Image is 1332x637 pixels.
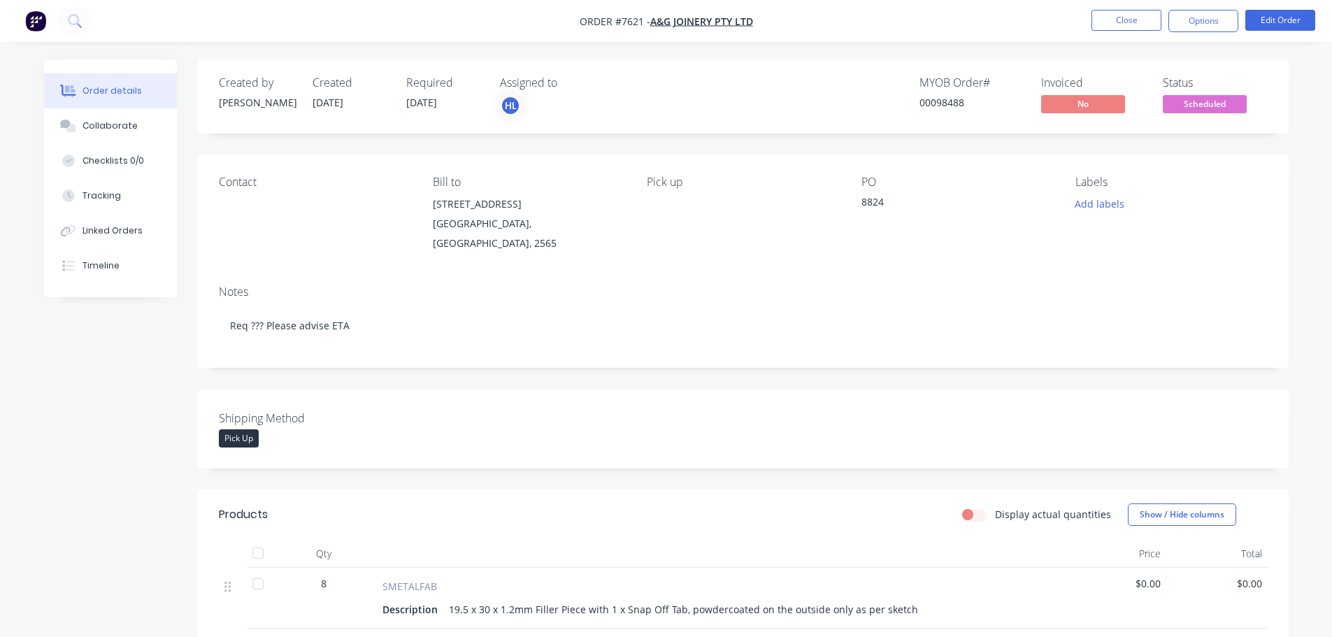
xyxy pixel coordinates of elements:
button: Edit Order [1245,10,1315,31]
div: Timeline [83,259,120,272]
div: 00098488 [919,95,1024,110]
button: HL [500,95,521,116]
div: Required [406,76,483,90]
div: Req ??? Please advise ETA [219,304,1268,347]
button: Scheduled [1163,95,1247,116]
span: $0.00 [1070,576,1161,591]
button: Checklists 0/0 [44,143,177,178]
span: Order #7621 - [580,15,650,28]
div: Price [1065,540,1166,568]
label: Display actual quantities [995,507,1111,522]
div: 8824 [861,194,1036,214]
div: Order details [83,85,142,97]
button: Tracking [44,178,177,213]
div: Total [1166,540,1268,568]
div: Assigned to [500,76,640,90]
span: $0.00 [1172,576,1262,591]
div: [GEOGRAPHIC_DATA], [GEOGRAPHIC_DATA], 2565 [433,214,624,253]
div: [PERSON_NAME] [219,95,296,110]
div: PO [861,176,1053,189]
span: No [1041,95,1125,113]
span: SMETALFAB [382,579,437,594]
button: Add labels [1068,194,1132,213]
span: Scheduled [1163,95,1247,113]
div: [STREET_ADDRESS][GEOGRAPHIC_DATA], [GEOGRAPHIC_DATA], 2565 [433,194,624,253]
div: Description [382,599,443,620]
div: Bill to [433,176,624,189]
div: Qty [282,540,366,568]
button: Linked Orders [44,213,177,248]
div: Pick up [647,176,838,189]
span: 8 [321,576,327,591]
div: [STREET_ADDRESS] [433,194,624,214]
div: Tracking [83,189,121,202]
div: Linked Orders [83,224,143,237]
span: [DATE] [406,96,437,109]
div: Notes [219,285,1268,299]
button: Timeline [44,248,177,283]
label: Shipping Method [219,410,394,427]
div: Invoiced [1041,76,1146,90]
div: Checklists 0/0 [83,155,144,167]
a: A&G Joinery Pty Ltd [650,15,753,28]
div: 19.5 x 30 x 1.2mm Filler Piece with 1 x Snap Off Tab, powdercoated on the outside only as per sketch [443,599,924,620]
button: Order details [44,73,177,108]
div: Products [219,506,268,523]
div: Pick Up [219,429,259,448]
div: Status [1163,76,1268,90]
button: Close [1091,10,1161,31]
div: Contact [219,176,410,189]
button: Options [1168,10,1238,32]
div: MYOB Order # [919,76,1024,90]
div: Created by [219,76,296,90]
img: Factory [25,10,46,31]
div: Collaborate [83,120,138,132]
div: Labels [1075,176,1267,189]
div: Created [313,76,389,90]
button: Show / Hide columns [1128,503,1236,526]
button: Collaborate [44,108,177,143]
span: [DATE] [313,96,343,109]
